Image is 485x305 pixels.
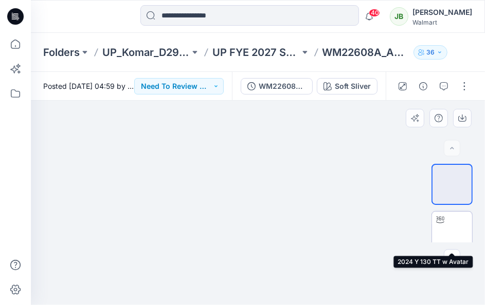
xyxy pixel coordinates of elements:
[412,6,472,18] div: [PERSON_NAME]
[414,45,447,60] button: 36
[43,81,134,91] span: Posted [DATE] 04:59 by
[212,45,300,60] a: UP FYE 2027 S3 - [PERSON_NAME] D29 [DEMOGRAPHIC_DATA] Sleepwear
[335,81,371,92] div: Soft Sliver
[369,9,380,17] span: 40
[415,78,432,94] button: Details
[426,47,435,58] p: 36
[241,78,313,94] button: WM22608A ESSENTIALS TEE REV2
[43,45,80,60] a: Folders
[102,45,190,60] a: UP_Komar_D29 [DEMOGRAPHIC_DATA] Sleep
[412,18,472,26] div: Walmart
[259,81,306,92] div: WM22608A ESSENTIALS TEE REV2
[317,78,378,94] button: Soft Sliver
[322,45,410,60] p: WM22608A_ADM_ ESSENTIALS TEE
[390,7,408,26] div: JB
